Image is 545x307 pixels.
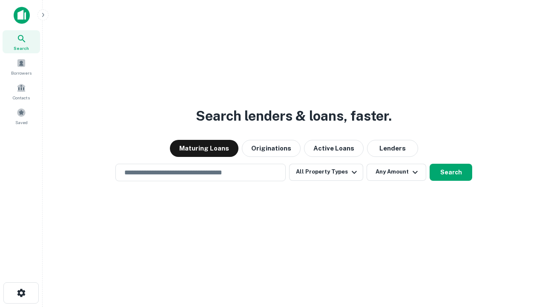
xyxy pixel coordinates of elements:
[15,119,28,126] span: Saved
[242,140,301,157] button: Originations
[14,45,29,52] span: Search
[13,94,30,101] span: Contacts
[289,164,363,181] button: All Property Types
[11,70,32,76] span: Borrowers
[430,164,472,181] button: Search
[502,239,545,280] iframe: Chat Widget
[304,140,364,157] button: Active Loans
[170,140,238,157] button: Maturing Loans
[14,7,30,24] img: capitalize-icon.png
[3,55,40,78] a: Borrowers
[367,140,418,157] button: Lenders
[3,80,40,103] a: Contacts
[3,104,40,127] a: Saved
[367,164,426,181] button: Any Amount
[196,106,392,126] h3: Search lenders & loans, faster.
[3,30,40,53] a: Search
